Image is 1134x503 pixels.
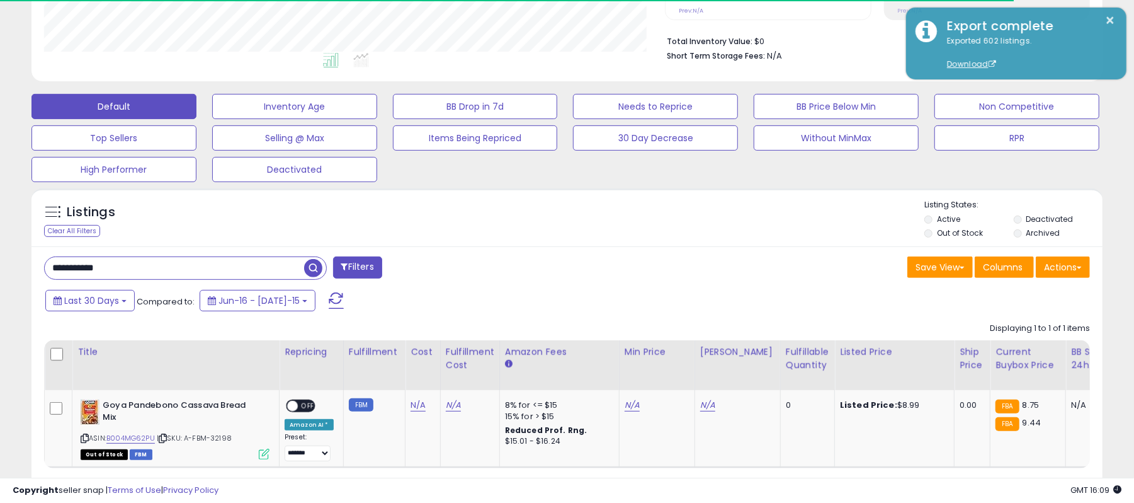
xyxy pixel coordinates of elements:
a: Privacy Policy [163,484,218,496]
img: 51jC-R-R7XL._SL40_.jpg [81,400,99,425]
b: Listed Price: [840,399,897,411]
span: Jun-16 - [DATE]-15 [218,294,300,307]
div: Repricing [285,345,338,359]
button: Needs to Reprice [573,94,738,119]
b: Total Inventory Value: [667,36,752,47]
label: Deactivated [1026,214,1074,224]
a: N/A [625,399,640,412]
button: Without MinMax [754,125,919,151]
button: Default [31,94,196,119]
button: Deactivated [212,157,377,182]
a: N/A [446,399,461,412]
button: Non Competitive [934,94,1099,119]
div: Listed Price [840,345,949,359]
button: Top Sellers [31,125,196,151]
div: BB Share 24h. [1071,345,1117,372]
small: FBA [995,417,1019,431]
div: 0 [786,400,825,411]
div: Export complete [938,17,1117,35]
small: Amazon Fees. [505,359,513,370]
strong: Copyright [13,484,59,496]
button: Inventory Age [212,94,377,119]
div: Displaying 1 to 1 of 1 items [990,323,1090,335]
span: OFF [298,401,318,412]
button: × [1106,13,1116,28]
div: Fulfillable Quantity [786,345,829,372]
div: seller snap | | [13,485,218,497]
div: Preset: [285,433,334,461]
div: Cost [411,345,435,359]
button: Jun-16 - [DATE]-15 [200,290,315,311]
div: 8% for <= $15 [505,400,610,411]
button: RPR [934,125,1099,151]
a: Terms of Use [108,484,161,496]
small: Prev: N/A [679,7,703,14]
span: | SKU: A-FBM-32198 [157,433,232,443]
label: Archived [1026,228,1060,238]
small: Prev: N/A [898,7,922,14]
a: N/A [700,399,715,412]
b: Short Term Storage Fees: [667,50,765,61]
span: 2025-08-15 16:09 GMT [1070,484,1121,496]
div: Min Price [625,345,689,359]
span: Last 30 Days [64,294,119,307]
div: Fulfillment [349,345,400,359]
div: 15% for > $15 [505,411,610,422]
span: 9.44 [1023,417,1041,429]
button: 30 Day Decrease [573,125,738,151]
div: 0.00 [960,400,980,411]
div: Amazon AI * [285,419,334,431]
button: Actions [1036,257,1090,278]
span: Compared to: [137,296,195,308]
a: B004MG62PU [106,433,155,444]
button: BB Price Below Min [754,94,919,119]
span: 8.75 [1023,399,1040,411]
a: N/A [411,399,426,412]
button: Items Being Repriced [393,125,558,151]
button: Selling @ Max [212,125,377,151]
div: Exported 602 listings. [938,35,1117,71]
button: BB Drop in 7d [393,94,558,119]
div: Amazon Fees [505,345,614,359]
label: Out of Stock [937,228,983,238]
h5: Listings [67,204,115,221]
div: Fulfillment Cost [446,345,494,372]
b: Goya Pandebono Cassava Bread Mix [103,400,256,426]
small: FBM [349,398,373,412]
div: Clear All Filters [44,225,100,237]
label: Active [937,214,960,224]
div: [PERSON_NAME] [700,345,775,359]
span: FBM [130,449,152,460]
span: All listings that are currently out of stock and unavailable for purchase on Amazon [81,449,128,460]
li: $0 [667,33,1080,48]
div: $15.01 - $16.24 [505,436,610,447]
div: N/A [1071,400,1113,411]
div: ASIN: [81,400,269,458]
small: FBA [995,400,1019,413]
button: Last 30 Days [45,290,135,311]
a: Download [947,59,996,69]
button: Columns [975,257,1034,278]
button: Filters [333,257,382,279]
div: Title [77,345,274,359]
b: Reduced Prof. Rng. [505,425,587,436]
button: Save View [907,257,973,278]
button: High Performer [31,157,196,182]
p: Listing States: [924,199,1103,211]
span: N/A [767,50,782,62]
div: Current Buybox Price [995,345,1060,372]
div: $8.99 [840,400,944,411]
div: Ship Price [960,345,985,372]
span: Columns [983,261,1023,274]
